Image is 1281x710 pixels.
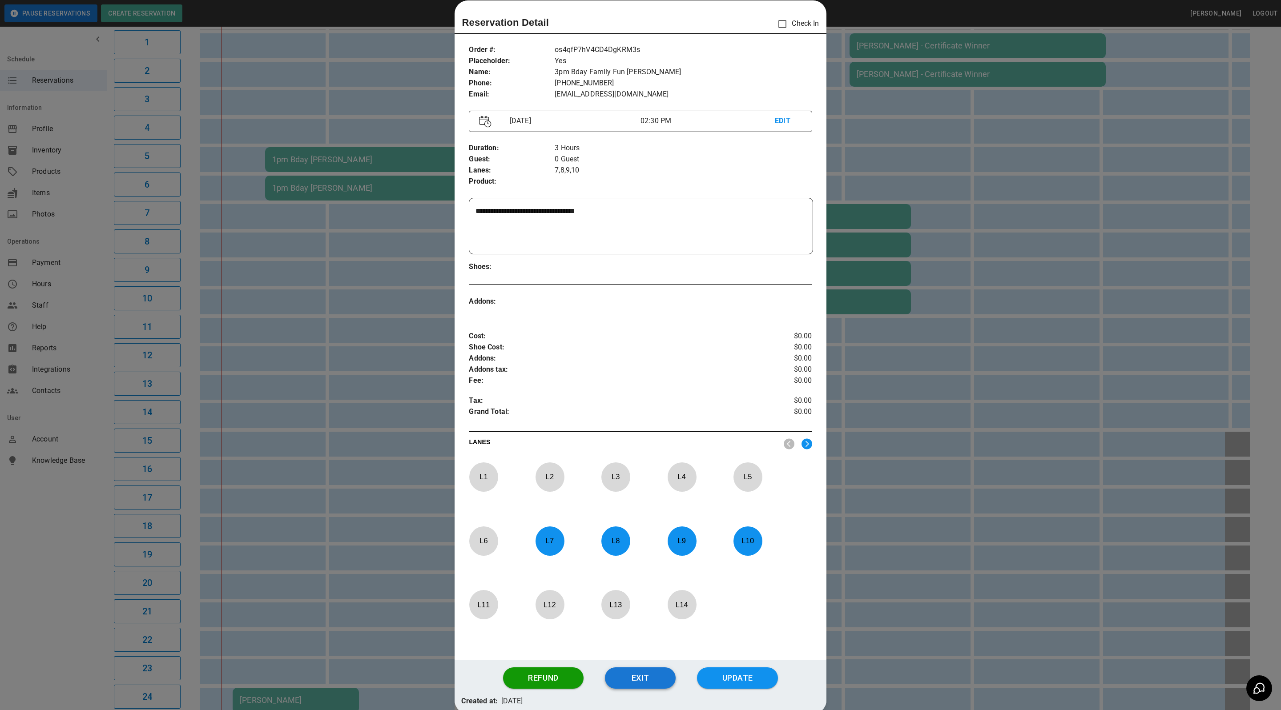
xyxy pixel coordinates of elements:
[469,375,755,386] p: Fee :
[755,395,812,406] p: $0.00
[469,353,755,364] p: Addons :
[667,466,697,487] p: L 4
[469,331,755,342] p: Cost :
[802,438,812,449] img: right.svg
[773,15,819,33] p: Check In
[775,116,802,127] p: EDIT
[469,56,555,67] p: Placeholder :
[784,438,794,449] img: nav_left.svg
[461,696,498,707] p: Created at:
[755,353,812,364] p: $0.00
[697,667,778,689] button: Update
[469,165,555,176] p: Lanes :
[555,165,812,176] p: 7,8,9,10
[601,594,630,615] p: L 13
[479,116,491,128] img: Vector
[535,466,564,487] p: L 2
[469,296,555,307] p: Addons :
[755,364,812,375] p: $0.00
[535,530,564,551] p: L 7
[503,667,584,689] button: Refund
[605,667,676,689] button: Exit
[462,15,549,30] p: Reservation Detail
[469,406,755,420] p: Grand Total :
[469,530,498,551] p: L 6
[469,261,555,273] p: Shoes :
[469,364,755,375] p: Addons tax :
[469,89,555,100] p: Email :
[506,116,640,126] p: [DATE]
[469,395,755,406] p: Tax :
[755,331,812,342] p: $0.00
[755,375,812,386] p: $0.00
[469,78,555,89] p: Phone :
[469,176,555,187] p: Product :
[755,406,812,420] p: $0.00
[733,530,762,551] p: L 10
[640,116,775,126] p: 02:30 PM
[733,466,762,487] p: L 5
[469,67,555,78] p: Name :
[601,466,630,487] p: L 3
[469,44,555,56] p: Order # :
[555,44,812,56] p: os4qfP7hV4CD4DgKRM3s
[755,342,812,353] p: $0.00
[555,67,812,78] p: 3pm Bday Family Fun [PERSON_NAME]
[601,530,630,551] p: L 8
[469,466,498,487] p: L 1
[555,154,812,165] p: 0 Guest
[535,594,564,615] p: L 12
[667,594,697,615] p: L 14
[555,143,812,154] p: 3 Hours
[469,143,555,154] p: Duration :
[555,56,812,67] p: Yes
[469,437,776,450] p: LANES
[667,530,697,551] p: L 9
[469,342,755,353] p: Shoe Cost :
[555,78,812,89] p: [PHONE_NUMBER]
[469,594,498,615] p: L 11
[555,89,812,100] p: [EMAIL_ADDRESS][DOMAIN_NAME]
[469,154,555,165] p: Guest :
[501,696,523,707] p: [DATE]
